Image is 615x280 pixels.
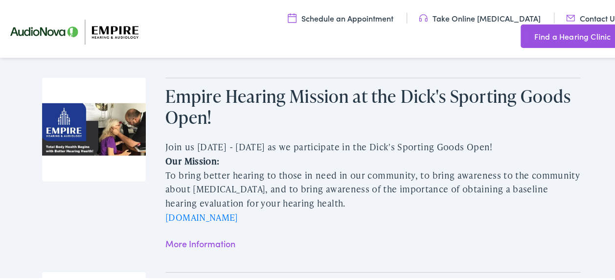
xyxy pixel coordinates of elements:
[288,11,296,22] img: utility icon
[288,11,393,22] a: Schedule an Appointment
[165,139,580,223] p: Join us [DATE] - [DATE] as we participate in the Dick's Sporting Goods Open! To bring better hear...
[165,153,219,165] b: Our Mission:
[165,236,235,248] a: More Information
[419,11,541,22] a: Take Online [MEDICAL_DATA]
[165,210,238,222] a: [DOMAIN_NAME]
[419,11,428,22] img: utility icon
[566,11,575,22] img: utility icon
[165,84,580,126] h2: Empire Hearing Mission at the Dick's Sporting Goods Open!
[521,29,529,41] img: utility icon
